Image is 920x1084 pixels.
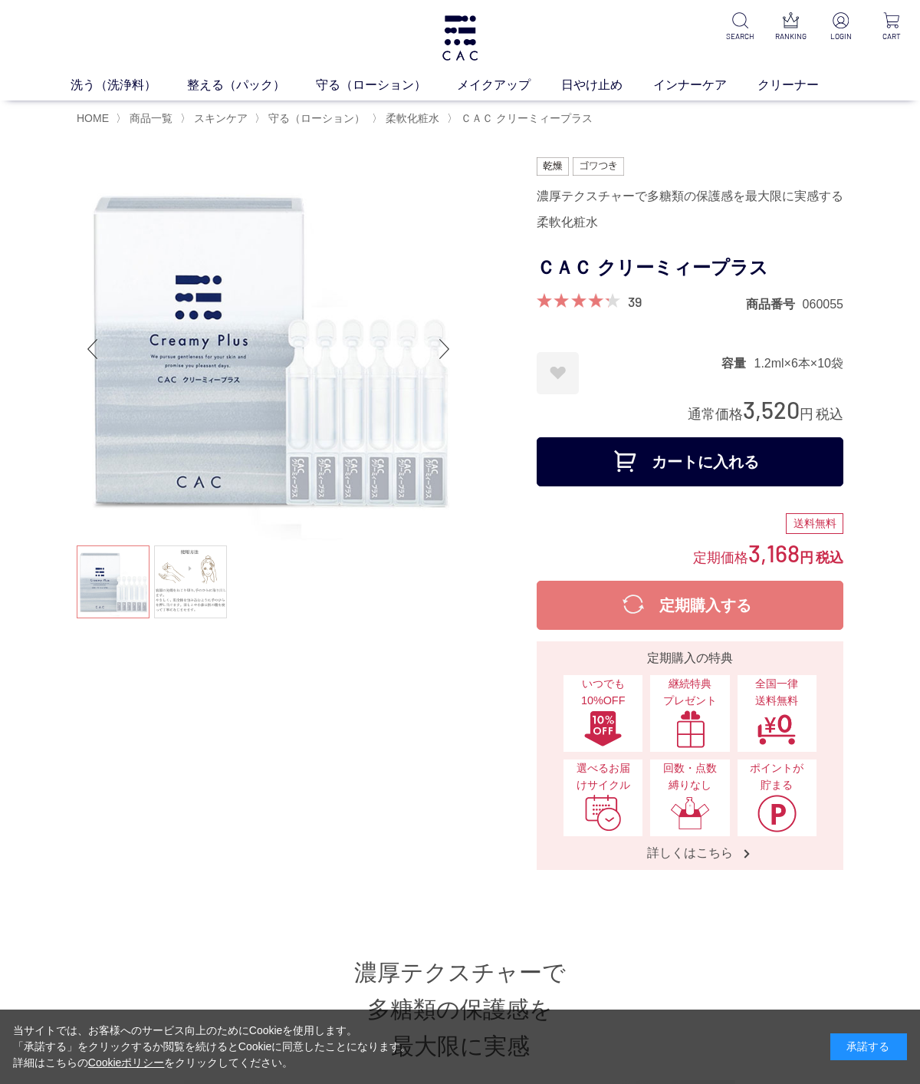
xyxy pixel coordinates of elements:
[658,760,721,793] span: 回数・点数縛りなし
[537,641,843,870] a: 定期購入の特典 いつでも10%OFFいつでも10%OFF 継続特典プレゼント継続特典プレゼント 全国一律送料無料全国一律送料無料 選べるお届けサイクル選べるお届けサイクル 回数・点数縛りなし回数...
[71,76,187,94] a: 洗う（洗浄料）
[816,550,843,565] span: 税込
[77,112,109,124] a: HOME
[194,112,248,124] span: スキンケア
[745,760,809,793] span: ポイントが貯まる
[800,550,813,565] span: 円
[461,112,593,124] span: ＣＡＣ クリーミィープラス
[632,845,748,861] span: 詳しくはこちら
[77,157,460,541] img: ＣＡＣ クリーミィープラス
[537,581,843,630] button: 定期購入する
[255,111,369,126] li: 〉
[537,157,569,176] img: 乾燥
[693,549,748,565] span: 定期価格
[724,31,756,42] p: SEARCH
[13,1023,412,1071] div: 当サイトでは、お客様へのサービス向上のためにCookieを使用します。 「承諾する」をクリックするか閲覧を続けるとCookieに同意したことになります。 詳細はこちらの をクリックしてください。
[447,111,596,126] li: 〉
[825,12,857,42] a: LOGIN
[757,794,797,832] img: ポイントが貯まる
[180,111,251,126] li: 〉
[543,649,837,667] div: 定期購入の特典
[268,112,365,124] span: 守る（ローション）
[130,112,172,124] span: 商品一覧
[316,76,457,94] a: 守る（ローション）
[743,395,800,423] span: 3,520
[537,251,843,285] h1: ＣＡＣ クリーミィープラス
[386,112,439,124] span: 柔軟化粧水
[658,676,721,709] span: 継続特典 プレゼント
[670,710,710,748] img: 継続特典プレゼント
[745,676,809,709] span: 全国一律 送料無料
[383,112,439,124] a: 柔軟化粧水
[88,1056,165,1069] a: Cookieポリシー
[876,12,908,42] a: CART
[800,407,813,422] span: 円
[458,112,593,124] a: ＣＡＣ クリーミィープラス
[754,355,843,371] dd: 1.2ml×6本×10袋
[653,76,757,94] a: インナーケア
[583,710,623,748] img: いつでも10%OFF
[561,76,653,94] a: 日やけ止め
[457,76,561,94] a: メイクアップ
[774,31,807,42] p: RANKING
[537,183,843,236] div: 濃厚テクスチャーで多糖類の保護感を最大限に実感する柔軟化粧水
[583,794,623,832] img: 選べるお届けサイクル
[116,111,176,126] li: 〉
[77,318,107,380] div: Previous slide
[670,794,710,832] img: 回数・点数縛りなし
[429,318,460,380] div: Next slide
[830,1033,907,1060] div: 承諾する
[191,112,248,124] a: スキンケア
[571,676,635,709] span: いつでも10%OFF
[187,76,316,94] a: 整える（パック）
[786,513,843,535] div: 送料無料
[440,15,480,61] img: logo
[127,112,172,124] a: 商品一覧
[724,12,756,42] a: SEARCH
[757,710,797,748] img: 全国一律送料無料
[537,352,579,394] a: お気に入りに登録する
[537,437,843,486] button: カートに入れる
[825,31,857,42] p: LOGIN
[688,407,743,422] span: 通常価格
[721,355,754,371] dt: 容量
[265,112,365,124] a: 守る（ローション）
[876,31,908,42] p: CART
[757,76,849,94] a: クリーナー
[573,157,624,176] img: ゴワつき
[748,539,800,567] span: 3,168
[628,293,642,310] a: 39
[774,12,807,42] a: RANKING
[803,296,843,312] dd: 060055
[746,296,803,312] dt: 商品番号
[571,760,635,793] span: 選べるお届けサイクル
[77,954,843,1065] h2: 濃厚テクスチャーで 多糖類の保護感を 最大限に実感
[816,407,843,422] span: 税込
[372,111,443,126] li: 〉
